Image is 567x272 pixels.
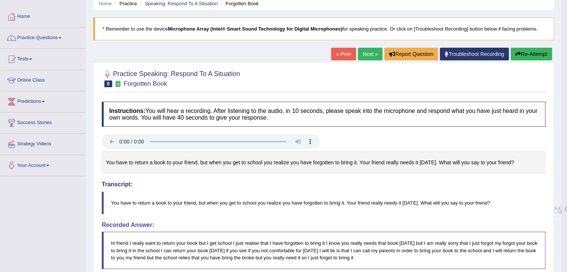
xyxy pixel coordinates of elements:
[109,108,145,114] b: Instructions:
[0,70,85,89] a: Online Class
[114,80,122,88] small: Exam occurring question
[99,1,112,6] a: Home
[124,80,167,87] small: Forgotten Book
[440,48,509,60] a: Troubleshoot Recording
[0,91,85,110] a: Predictions
[104,80,112,87] span: 8
[93,18,554,40] blockquote: * Remember to use the device for speaking practice. Or click on [Troubleshoot Recording] button b...
[0,28,85,46] a: Practice Questions
[102,69,240,87] h2: Practice Speaking: Respond To A Situation
[0,49,85,67] a: Tests
[102,151,545,174] div: You have to return a book to your friend, but when you get to school you realize you have forgott...
[384,48,438,60] button: Report Question
[102,102,545,127] h4: You will hear a recording. After listening to the audio, in 10 seconds, please speak into the mic...
[331,48,356,60] a: « Prev
[168,26,342,32] b: Microphone Array (Intel® Smart Sound Technology for Digital Microphones)
[102,222,545,228] h4: Recorded Answer:
[511,48,552,60] button: Re-Attempt
[0,134,85,152] a: Strategy Videos
[102,232,545,269] blockquote: hi friend I really want to return your book but I get school I just realise that I have forgotten...
[358,48,382,60] a: Next »
[0,155,85,174] a: Your Account
[145,1,218,6] a: Speaking: Respond To A Situation
[0,6,85,25] a: Home
[102,192,545,214] blockquote: You have to return a book to your friend, but when you get to school you realize you have forgott...
[0,113,85,131] a: Success Stories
